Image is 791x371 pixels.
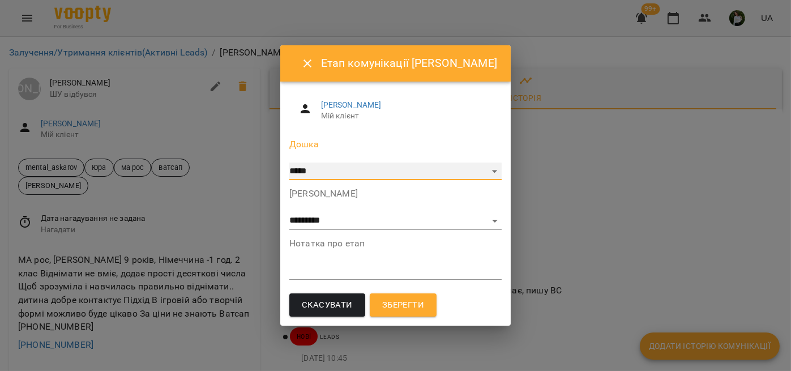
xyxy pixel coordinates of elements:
button: Close [294,50,321,77]
label: Дошка [289,140,502,149]
label: Нотатка про етап [289,239,502,248]
label: [PERSON_NAME] [289,189,502,198]
a: [PERSON_NAME] [321,100,382,109]
button: Зберегти [370,293,437,317]
span: Мій клієнт [321,110,493,122]
button: Скасувати [289,293,365,317]
span: Скасувати [302,298,353,313]
h6: Етап комунікації [PERSON_NAME] [321,54,497,72]
span: Зберегти [382,298,424,313]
